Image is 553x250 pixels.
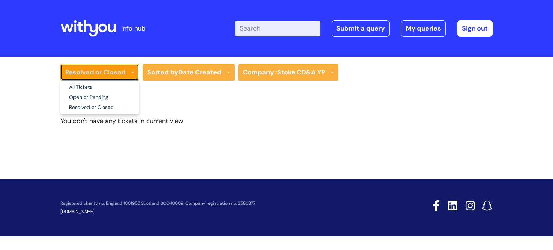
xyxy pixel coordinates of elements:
a: Resolved or Closed [60,64,139,81]
a: Resolved or Closed [60,103,139,113]
a: Open or Pending [60,92,139,103]
a: Sorted byDate Created [143,64,235,81]
p: info hub [121,23,145,34]
div: | - [235,20,493,37]
p: Registered charity no. England 1001957, Scotland SCO40009. Company registration no. 2580377 [60,201,382,206]
a: Company :Stoke CD&A YP [238,64,338,81]
a: Sign out [457,20,493,37]
b: Date Created [178,68,221,77]
div: You don't have any tickets in current view [60,115,493,127]
input: Search [235,21,320,36]
a: All Tickets [60,82,139,92]
a: My queries [401,20,446,37]
strong: Stoke CD&A YP [277,68,325,77]
a: [DOMAIN_NAME] [60,209,95,214]
a: Submit a query [332,20,390,37]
